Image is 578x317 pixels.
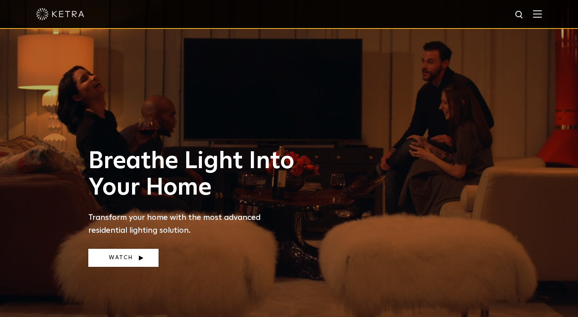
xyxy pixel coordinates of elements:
img: ketra-logo-2019-white [36,8,84,20]
h1: Breathe Light Into Your Home [88,148,301,201]
p: Transform your home with the most advanced residential lighting solution. [88,211,301,237]
img: search icon [515,10,525,20]
img: Hamburger%20Nav.svg [533,10,542,18]
a: Watch [88,249,159,267]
